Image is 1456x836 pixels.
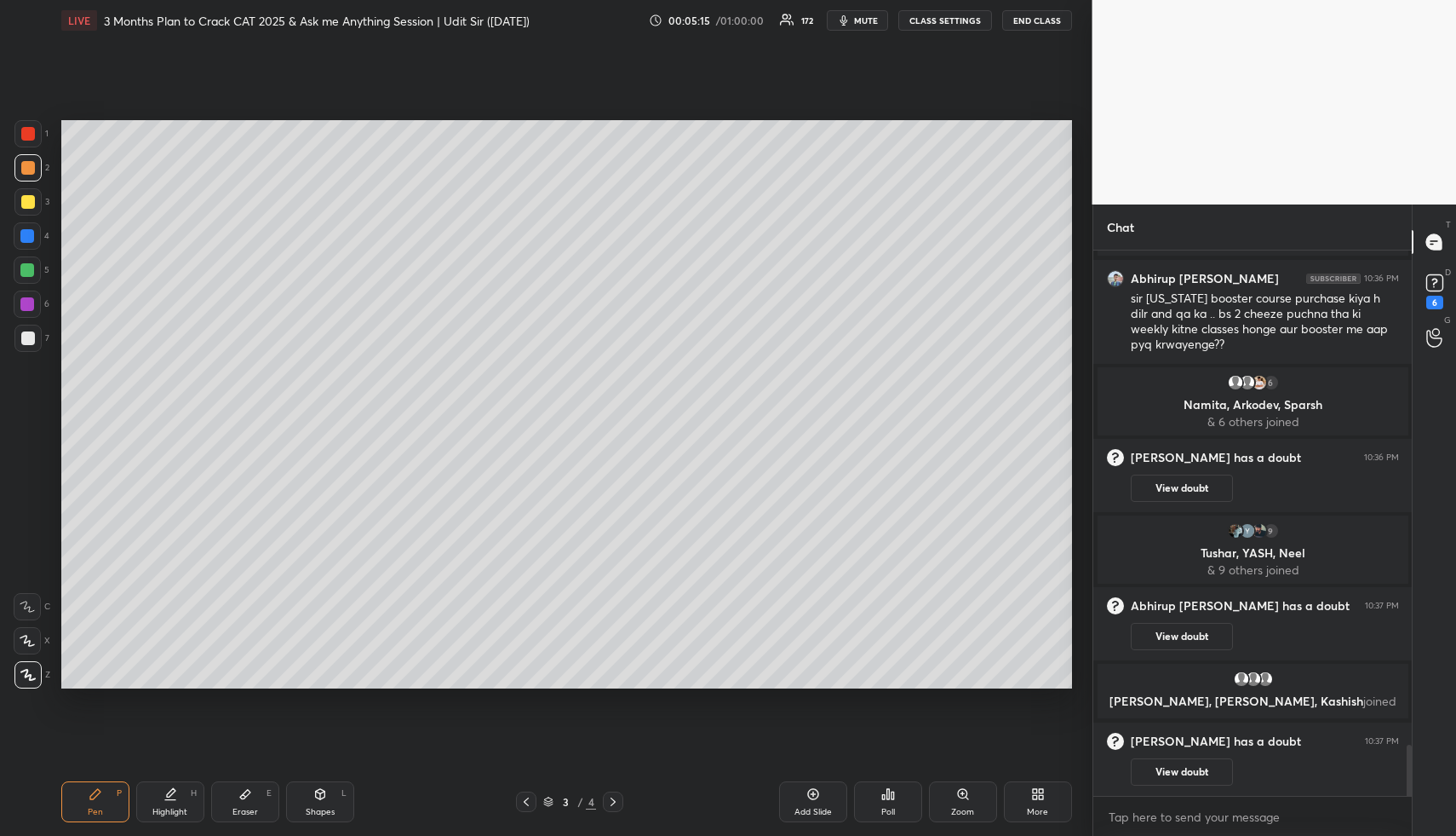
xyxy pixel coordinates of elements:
h6: [PERSON_NAME] has a doubt [1131,450,1301,465]
p: G [1444,314,1451,326]
img: default.png [1232,671,1249,688]
div: 1 [14,120,49,147]
div: H [191,789,197,798]
div: 5 [14,257,49,284]
img: thumbnail.jpg [1238,522,1255,539]
h4: 3 Months Plan to Crack CAT 2025 & Ask me Anything Session | Udit Sir ([DATE]) [104,13,530,29]
div: 6 [14,291,49,318]
div: Eraser [232,808,258,816]
div: 4 [14,222,49,250]
h6: Abhirup [PERSON_NAME] has a doubt [1131,598,1350,614]
button: View doubt [1131,758,1233,786]
div: 6 [1426,296,1443,309]
img: thumbnail.jpg [1226,522,1243,539]
div: Add Slide [794,808,832,816]
button: mute [827,10,888,31]
img: thumbnail.jpg [1250,522,1267,539]
h6: Abhirup [PERSON_NAME] [1131,271,1279,286]
div: P [117,789,122,798]
p: [PERSON_NAME], [PERSON_NAME], Kashish [1108,695,1398,708]
button: View doubt [1131,623,1233,650]
div: LIVE [61,10,97,31]
div: grid [1093,251,1413,796]
img: thumbnail.jpg [1108,271,1123,286]
img: thumbnail.jpg [1250,374,1267,391]
div: 3 [557,797,574,807]
div: Highlight [152,808,187,816]
button: END CLASS [1002,10,1072,31]
div: / [577,797,582,807]
div: More [1027,808,1048,816]
p: & 9 others joined [1108,563,1398,577]
div: X [14,627,50,654]
span: mute [854,14,878,26]
div: Z [14,661,50,689]
span: joined [1363,693,1396,709]
img: default.png [1256,671,1273,688]
div: Pen [88,808,103,816]
button: View doubt [1131,475,1233,502]
button: CLASS SETTINGS [898,10,992,31]
div: 2 [14,154,49,182]
p: & 6 others joined [1108,415,1398,429]
div: 10:36 PM [1364,453,1399,463]
div: Zoom [951,808,974,816]
div: C [14,593,50,620]
div: L [341,789,347,798]
div: 9 [1262,522,1279,539]
div: 10:37 PM [1365,601,1399,611]
div: Poll [881,808,895,816]
div: 7 [14,325,49,352]
div: 10:37 PM [1365,736,1399,747]
img: default.png [1238,374,1255,391]
div: sir [US_STATE] booster course purchase kiya h dilr and qa ka .. bs 2 cheeze puchna tha ki weekly ... [1131,291,1399,354]
p: Namita, Arkodev, Sparsh [1108,398,1398,412]
div: 172 [801,16,813,25]
p: T [1446,218,1451,231]
div: 6 [1262,374,1279,391]
img: 4P8fHbbgJtejmAAAAAElFTkSuQmCC [1306,274,1361,284]
p: D [1445,266,1451,279]
div: 4 [586,794,596,810]
div: 3 [14,188,49,216]
div: Shapes [306,808,335,816]
div: 10:36 PM [1364,274,1399,284]
h6: [PERSON_NAME] has a doubt [1131,734,1301,749]
img: default.png [1226,374,1243,391]
img: default.png [1244,671,1261,688]
p: Tushar, YASH, Neel [1108,546,1398,560]
p: Chat [1093,205,1148,250]
div: E [267,789,272,798]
